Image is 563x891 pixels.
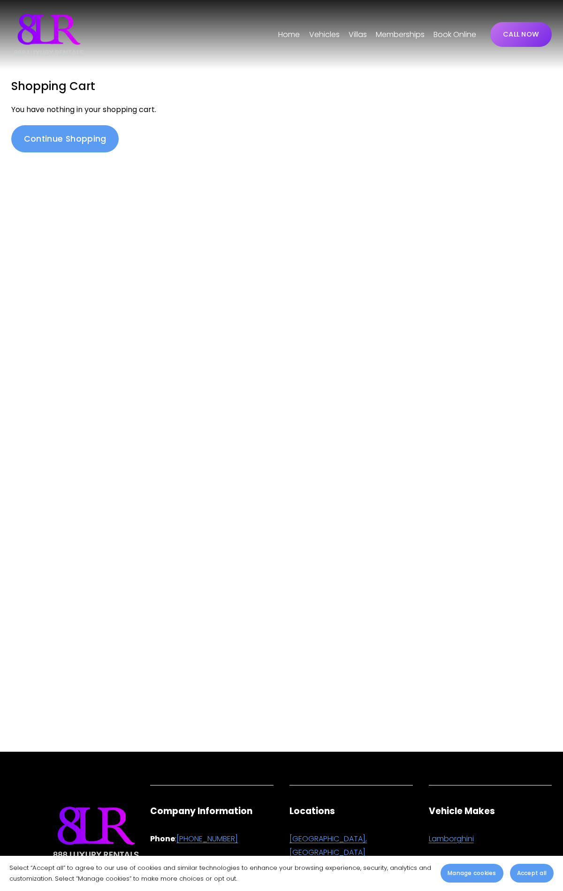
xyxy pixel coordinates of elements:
[349,28,367,42] span: Villas
[490,22,552,47] a: CALL NOW
[309,28,340,42] span: Vehicles
[176,832,238,846] a: [PHONE_NUMBER]
[150,833,175,844] strong: Phone
[11,81,552,92] h2: Shopping Cart
[429,805,495,817] strong: Vehicle Makes
[150,832,274,846] p: :
[510,864,554,883] button: Accept all
[289,805,335,817] strong: Locations
[434,27,476,42] a: Book Online
[150,805,252,817] strong: Company Information
[150,854,175,865] strong: Email:
[429,832,474,846] a: Lamborghini
[278,27,300,42] a: Home
[376,27,425,42] a: Memberships
[11,125,119,152] a: Continue Shopping
[11,105,552,115] p: You have nothing in your shopping cart.
[289,832,413,860] a: [GEOGRAPHIC_DATA], [GEOGRAPHIC_DATA]
[349,27,367,42] a: folder dropdown
[448,869,496,877] span: Manage cookies
[9,862,431,884] p: Select “Accept all” to agree to our use of cookies and similar technologies to enhance your brows...
[11,11,86,58] img: Luxury Car &amp; Home Rentals For Every Occasion
[429,853,459,867] a: McLaren
[517,869,547,877] span: Accept all
[441,864,503,883] button: Manage cookies
[309,27,340,42] a: folder dropdown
